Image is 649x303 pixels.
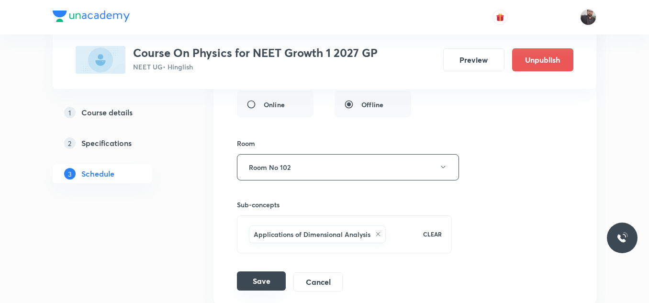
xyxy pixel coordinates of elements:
h5: Course details [81,107,133,118]
button: Unpublish [512,48,573,71]
h5: Specifications [81,137,132,149]
button: Save [237,271,286,291]
a: 2Specifications [53,134,183,153]
img: E04CCBCE-E66E-4E50-B431-A9321F9B3834_plus.png [76,46,125,74]
a: 1Course details [53,103,183,122]
img: Vishal Choudhary [580,9,596,25]
h6: Room [237,138,255,148]
img: ttu [616,232,628,244]
p: 1 [64,107,76,118]
p: 2 [64,137,76,149]
h6: Applications of Dimensional Analysis [254,229,370,239]
h5: Schedule [81,168,114,180]
button: Preview [443,48,504,71]
button: avatar [492,10,508,25]
h6: Sub-concepts [237,200,452,210]
a: Company Logo [53,11,130,24]
h3: Course On Physics for NEET Growth 1 2027 GP [133,46,378,60]
button: Room No 102 [237,154,459,180]
p: 3 [64,168,76,180]
p: CLEAR [423,230,442,238]
button: Cancel [293,272,343,292]
img: Company Logo [53,11,130,22]
p: NEET UG • Hinglish [133,62,378,72]
img: avatar [496,13,504,22]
